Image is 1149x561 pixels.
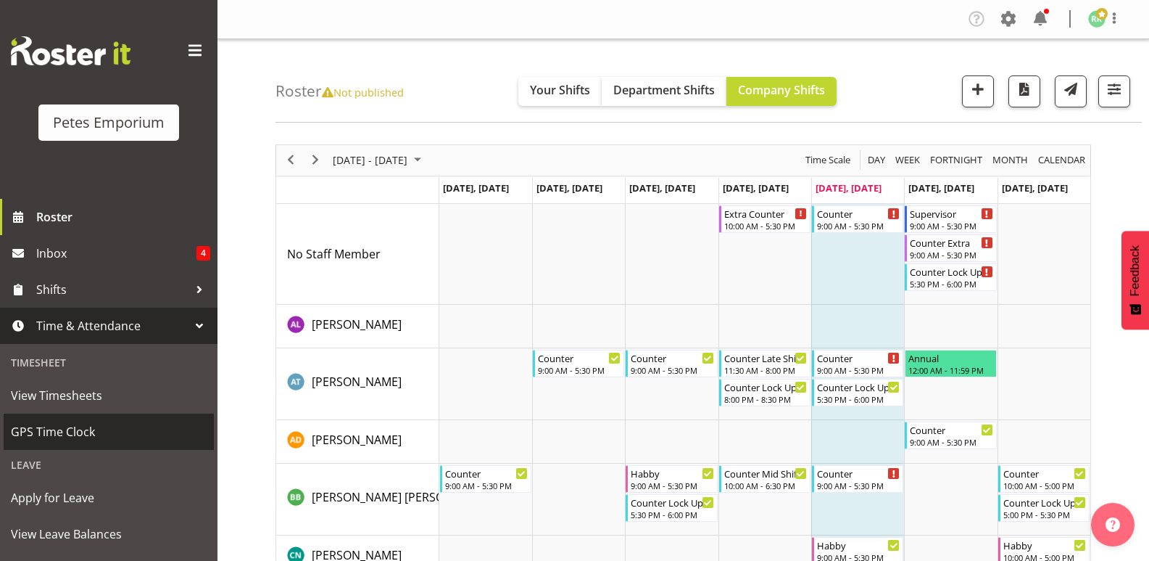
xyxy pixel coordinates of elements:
[1129,245,1142,296] span: Feedback
[4,377,214,414] a: View Timesheets
[631,364,713,376] div: 9:00 AM - 5:30 PM
[990,151,1031,169] button: Timeline Month
[817,220,900,232] div: 9:00 AM - 5:30 PM
[629,181,695,194] span: [DATE], [DATE]
[1106,517,1120,532] img: help-xxl-2.png
[538,364,621,376] div: 9:00 AM - 5:30 PM
[908,181,974,194] span: [DATE], [DATE]
[962,75,994,107] button: Add a new shift
[278,145,303,176] div: previous period
[905,234,996,262] div: No Staff Member"s event - Counter Extra Begin From Saturday, October 11, 2025 at 9:00:00 AM GMT+1...
[905,205,996,233] div: No Staff Member"s event - Supervisor Begin From Saturday, October 11, 2025 at 9:00:00 AM GMT+13:0...
[331,151,428,169] button: October 2025
[613,82,715,98] span: Department Shifts
[11,487,207,509] span: Apply for Leave
[276,464,439,536] td: Beena Beena resource
[312,431,402,449] a: [PERSON_NAME]
[11,385,207,406] span: View Timesheets
[1003,538,1086,552] div: Habby
[724,466,807,480] div: Counter Mid Shift
[312,316,402,332] span: [PERSON_NAME]
[1008,75,1040,107] button: Download a PDF of the roster according to the set date range.
[276,348,439,420] td: Alex-Micheal Taniwha resource
[312,316,402,333] a: [PERSON_NAME]
[36,315,188,337] span: Time & Attendance
[724,206,807,221] div: Extra Counter
[724,380,807,394] div: Counter Lock Up
[312,489,494,505] span: [PERSON_NAME] [PERSON_NAME]
[905,350,996,377] div: Alex-Micheal Taniwha"s event - Annual Begin From Saturday, October 11, 2025 at 12:00:00 AM GMT+13...
[812,465,903,493] div: Beena Beena"s event - Counter Begin From Friday, October 10, 2025 at 9:00:00 AM GMT+13:00 Ends At...
[991,151,1029,169] span: Month
[817,538,900,552] div: Habby
[445,466,528,480] div: Counter
[1003,509,1086,520] div: 5:00 PM - 5:30 PM
[518,77,602,106] button: Your Shifts
[910,422,992,437] div: Counter
[303,145,328,176] div: next period
[866,151,887,169] span: Day
[724,351,807,365] div: Counter Late Shift
[53,112,165,134] div: Petes Emporium
[908,351,992,365] div: Annual
[36,279,188,300] span: Shifts
[910,235,992,250] div: Counter Extra
[4,516,214,552] a: View Leave Balances
[530,82,590,98] span: Your Shifts
[626,494,717,522] div: Beena Beena"s event - Counter Lock Up Begin From Wednesday, October 8, 2025 at 5:30:00 PM GMT+13:...
[626,350,717,377] div: Alex-Micheal Taniwha"s event - Counter Begin From Wednesday, October 8, 2025 at 9:00:00 AM GMT+13...
[11,421,207,443] span: GPS Time Clock
[910,264,992,279] div: Counter Lock Up
[817,351,900,365] div: Counter
[36,206,210,228] span: Roster
[817,380,900,394] div: Counter Lock Up
[804,151,852,169] span: Time Scale
[445,480,528,491] div: 9:00 AM - 5:30 PM
[11,523,207,545] span: View Leave Balances
[631,466,713,480] div: Habby
[817,466,900,480] div: Counter
[998,465,1090,493] div: Beena Beena"s event - Counter Begin From Sunday, October 12, 2025 at 10:00:00 AM GMT+13:00 Ends A...
[719,350,810,377] div: Alex-Micheal Taniwha"s event - Counter Late Shift Begin From Thursday, October 9, 2025 at 11:30:0...
[4,450,214,480] div: Leave
[276,305,439,348] td: Abigail Lane resource
[929,151,984,169] span: Fortnight
[910,220,992,232] div: 9:00 AM - 5:30 PM
[331,151,409,169] span: [DATE] - [DATE]
[312,373,402,390] a: [PERSON_NAME]
[817,480,900,491] div: 9:00 AM - 5:30 PM
[910,206,992,221] div: Supervisor
[726,77,837,106] button: Company Shifts
[1121,231,1149,329] button: Feedback - Show survey
[812,350,903,377] div: Alex-Micheal Taniwha"s event - Counter Begin From Friday, October 10, 2025 at 9:00:00 AM GMT+13:0...
[328,145,430,176] div: October 06 - 12, 2025
[322,85,404,99] span: Not published
[719,465,810,493] div: Beena Beena"s event - Counter Mid Shift Begin From Thursday, October 9, 2025 at 10:00:00 AM GMT+1...
[281,151,301,169] button: Previous
[724,220,807,232] div: 10:00 AM - 5:30 PM
[631,351,713,365] div: Counter
[893,151,923,169] button: Timeline Week
[812,205,903,233] div: No Staff Member"s event - Counter Begin From Friday, October 10, 2025 at 9:00:00 AM GMT+13:00 End...
[4,414,214,450] a: GPS Time Clock
[1002,181,1068,194] span: [DATE], [DATE]
[631,495,713,509] div: Counter Lock Up
[36,242,196,264] span: Inbox
[998,494,1090,522] div: Beena Beena"s event - Counter Lock Up Begin From Sunday, October 12, 2025 at 5:00:00 PM GMT+13:00...
[908,364,992,376] div: 12:00 AM - 11:59 PM
[631,480,713,491] div: 9:00 AM - 5:30 PM
[312,432,402,448] span: [PERSON_NAME]
[816,181,882,194] span: [DATE], [DATE]
[1036,151,1088,169] button: Month
[11,36,130,65] img: Rosterit website logo
[4,480,214,516] a: Apply for Leave
[602,77,726,106] button: Department Shifts
[910,249,992,261] div: 9:00 AM - 5:30 PM
[536,181,602,194] span: [DATE], [DATE]
[724,393,807,405] div: 8:00 PM - 8:30 PM
[723,181,789,194] span: [DATE], [DATE]
[812,379,903,406] div: Alex-Micheal Taniwha"s event - Counter Lock Up Begin From Friday, October 10, 2025 at 5:30:00 PM ...
[312,488,494,506] a: [PERSON_NAME] [PERSON_NAME]
[905,263,996,291] div: No Staff Member"s event - Counter Lock Up Begin From Saturday, October 11, 2025 at 5:30:00 PM GMT...
[1037,151,1087,169] span: calendar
